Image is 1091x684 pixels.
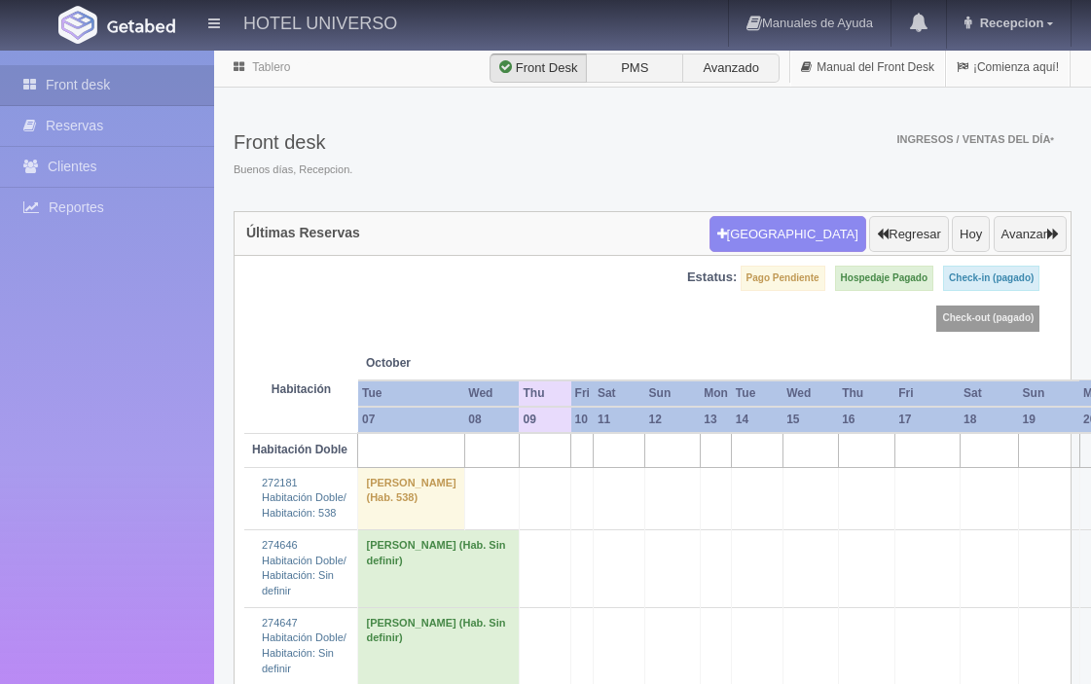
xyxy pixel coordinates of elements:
[687,269,737,287] label: Estatus:
[975,16,1044,30] span: Recepcion
[700,407,732,433] th: 13
[358,380,464,407] th: Tue
[358,467,464,529] td: [PERSON_NAME] (Hab. 538)
[58,6,97,44] img: Getabed
[946,49,1070,87] a: ¡Comienza aquí!
[732,407,782,433] th: 14
[366,355,512,372] span: October
[571,407,594,433] th: 10
[519,380,570,407] th: Thu
[960,380,1018,407] th: Sat
[252,60,290,74] a: Tablero
[952,216,990,253] button: Hoy
[358,529,520,607] td: [PERSON_NAME] (Hab. Sin definir)
[262,477,346,519] a: 272181 Habitación Doble/Habitación: 538
[594,380,645,407] th: Sat
[943,266,1039,291] label: Check-in (pagado)
[252,443,347,456] b: Habitación Doble
[782,380,838,407] th: Wed
[700,380,732,407] th: Mon
[490,54,587,83] label: Front Desk
[936,306,1039,331] label: Check-out (pagado)
[234,131,352,153] h3: Front desk
[741,266,825,291] label: Pago Pendiente
[782,407,838,433] th: 15
[896,133,1054,145] span: Ingresos / Ventas del día
[571,380,594,407] th: Fri
[464,380,519,407] th: Wed
[358,407,464,433] th: 07
[838,380,894,407] th: Thu
[682,54,780,83] label: Avanzado
[645,407,701,433] th: 12
[645,380,701,407] th: Sun
[838,407,894,433] th: 16
[709,216,866,253] button: [GEOGRAPHIC_DATA]
[519,407,570,433] th: 09
[835,266,933,291] label: Hospedaje Pagado
[790,49,945,87] a: Manual del Front Desk
[246,226,360,240] h4: Últimas Reservas
[960,407,1018,433] th: 18
[732,380,782,407] th: Tue
[586,54,683,83] label: PMS
[464,407,519,433] th: 08
[272,382,331,396] strong: Habitación
[107,18,175,33] img: Getabed
[994,216,1067,253] button: Avanzar
[594,407,645,433] th: 11
[894,407,960,433] th: 17
[1019,407,1079,433] th: 19
[243,10,397,34] h4: HOTEL UNIVERSO
[869,216,948,253] button: Regresar
[1019,380,1079,407] th: Sun
[262,539,346,596] a: 274646 Habitación Doble/Habitación: Sin definir
[234,162,352,178] span: Buenos días, Recepcion.
[894,380,960,407] th: Fri
[262,617,346,674] a: 274647 Habitación Doble/Habitación: Sin definir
